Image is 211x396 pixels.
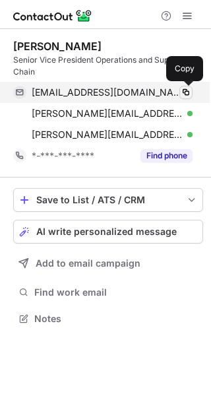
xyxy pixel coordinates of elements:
span: Notes [34,313,198,325]
span: [EMAIL_ADDRESS][DOMAIN_NAME] [32,86,183,98]
button: Reveal Button [140,149,193,162]
span: Find work email [34,286,198,298]
span: [PERSON_NAME][EMAIL_ADDRESS][DOMAIN_NAME] [32,108,183,119]
div: Save to List / ATS / CRM [36,195,180,205]
span: [PERSON_NAME][EMAIL_ADDRESS][DOMAIN_NAME] [32,129,183,141]
img: ContactOut v5.3.10 [13,8,92,24]
button: AI write personalized message [13,220,203,244]
div: [PERSON_NAME] [13,40,102,53]
button: Find work email [13,283,203,302]
button: save-profile-one-click [13,188,203,212]
span: AI write personalized message [36,226,177,237]
div: Senior Vice President Operations and Supply Chain [13,54,203,78]
span: Add to email campaign [36,258,140,269]
button: Add to email campaign [13,251,203,275]
button: Notes [13,310,203,328]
